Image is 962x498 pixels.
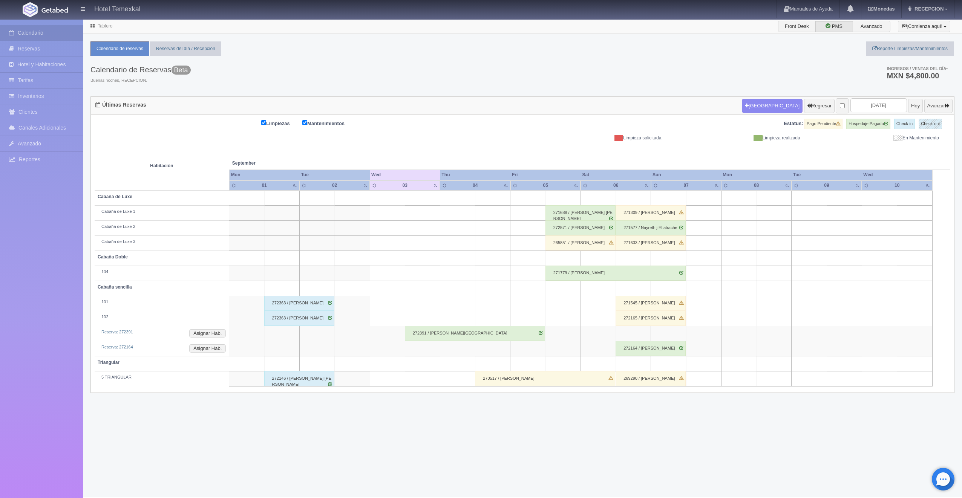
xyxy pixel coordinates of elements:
div: 271779 / [PERSON_NAME] [545,266,686,281]
div: En Mantenimiento [806,135,945,141]
label: Mantenimientos [302,119,356,127]
a: Tablero [98,23,112,29]
div: 271577 / Nayreth j El atrache [616,220,686,235]
div: 272363 / [PERSON_NAME] [264,311,334,326]
img: Getabed [23,2,38,17]
th: Fri [510,170,581,180]
div: 271633 / [PERSON_NAME] [616,235,686,251]
div: 265851 / [PERSON_NAME] [545,235,616,251]
div: Cabaña de Luxe 3 [98,239,226,245]
button: Hoy [908,99,923,113]
div: 01 [253,182,276,189]
button: Regresar [804,99,835,113]
div: 271309 / [PERSON_NAME] [616,205,686,220]
h4: Hotel Temexkal [94,4,141,13]
button: Avanzar [924,99,953,113]
label: Hospedaje Pagado [846,119,890,129]
button: Asignar Hab. [189,329,226,338]
input: Limpiezas [261,120,266,125]
button: [GEOGRAPHIC_DATA] [742,99,803,113]
a: Reporte Limpiezas/Mantenimientos [866,41,954,56]
b: Cabaña de Luxe [98,194,132,199]
th: Sat [581,170,651,180]
span: Beta [172,66,191,75]
div: 07 [675,182,697,189]
th: Wed [370,170,440,180]
div: Limpieza solicitada [528,135,667,141]
label: Avanzado [853,21,890,32]
div: 03 [394,182,416,189]
div: 08 [745,182,767,189]
span: RECEPCION [913,6,944,12]
button: ¡Comienza aquí! [898,21,950,32]
div: 04 [464,182,486,189]
div: Limpieza realizada [667,135,806,141]
b: Cabaña sencilla [98,284,132,290]
a: Reserva: 272391 [101,330,133,334]
span: Buenas noches, RECEPCION. [90,78,191,84]
a: Reserva: 272164 [101,345,133,349]
h3: MXN $4,800.00 [887,72,948,79]
div: 02 [323,182,346,189]
label: Check-in [894,119,915,129]
div: 271545 / [PERSON_NAME] [616,296,686,311]
div: 271688 / [PERSON_NAME] [PERSON_NAME] [545,205,616,220]
div: 270517 / [PERSON_NAME] [475,371,615,386]
label: Pago Pendiente [804,119,843,129]
b: Cabaña Doble [98,254,128,260]
button: Asignar Hab. [189,344,226,353]
th: Tue [792,170,862,180]
img: Getabed [41,7,68,13]
label: Estatus: [784,120,803,127]
div: 272391 / [PERSON_NAME][GEOGRAPHIC_DATA] [405,326,545,341]
th: Thu [440,170,510,180]
div: 269290 / [PERSON_NAME] [616,371,686,386]
h3: Calendario de Reservas [90,66,191,74]
div: 272165 / [PERSON_NAME] [616,311,686,326]
div: 06 [605,182,627,189]
div: 104 [98,269,226,275]
strong: Habitación [150,163,173,168]
div: 5 TRIANGULAR [98,374,226,380]
div: 272363 / [PERSON_NAME] [264,296,334,311]
label: Limpiezas [261,119,301,127]
div: 09 [816,182,838,189]
div: 102 [98,314,226,320]
th: Sun [651,170,721,180]
a: Calendario de reservas [90,41,149,56]
input: Mantenimientos [302,120,307,125]
th: Tue [299,170,370,180]
th: Mon [721,170,791,180]
span: September [232,160,367,167]
label: Front Desk [778,21,816,32]
div: Cabaña de Luxe 1 [98,209,226,215]
div: 272571 / [PERSON_NAME] [545,220,616,235]
span: Ingresos / Ventas del día [887,66,948,71]
a: Reservas del día / Recepción [150,41,221,56]
h4: Últimas Reservas [95,102,146,108]
div: 101 [98,299,226,305]
th: Mon [229,170,300,180]
b: Monedas [868,6,895,12]
th: Wed [862,170,932,180]
div: Cabaña de Luxe 2 [98,224,226,230]
label: PMS [815,21,853,32]
div: 272164 / [PERSON_NAME] [616,341,686,356]
div: 272146 / [PERSON_NAME] [PERSON_NAME] [264,371,334,386]
div: 05 [535,182,557,189]
b: Triangular [98,360,119,365]
div: 10 [886,182,908,189]
label: Check-out [919,119,942,129]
